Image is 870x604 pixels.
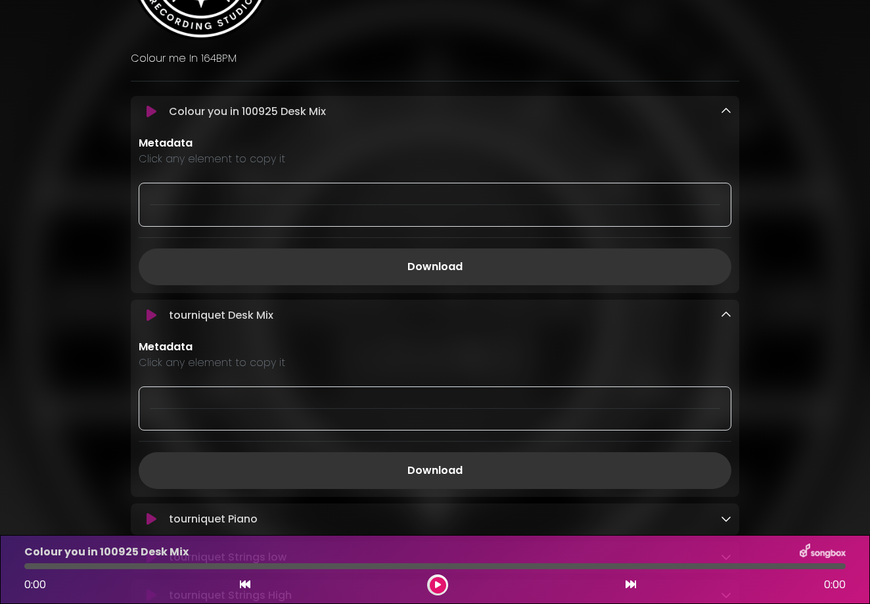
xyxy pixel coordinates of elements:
p: tourniquet Piano [169,511,258,527]
p: Colour you in 100925 Desk Mix [24,544,189,560]
p: tourniquet Desk Mix [169,308,273,323]
a: Download [139,452,731,489]
p: Click any element to copy it [139,355,731,371]
span: 0:00 [24,577,46,592]
span: 0:00 [824,577,846,593]
p: Metadata [139,135,731,151]
img: songbox-logo-white.png [800,544,846,561]
p: Click any element to copy it [139,151,731,167]
a: Download [139,248,731,285]
p: Metadata [139,339,731,355]
p: Colour you in 100925 Desk Mix [169,104,326,120]
p: Colour me In 164BPM [131,51,739,66]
